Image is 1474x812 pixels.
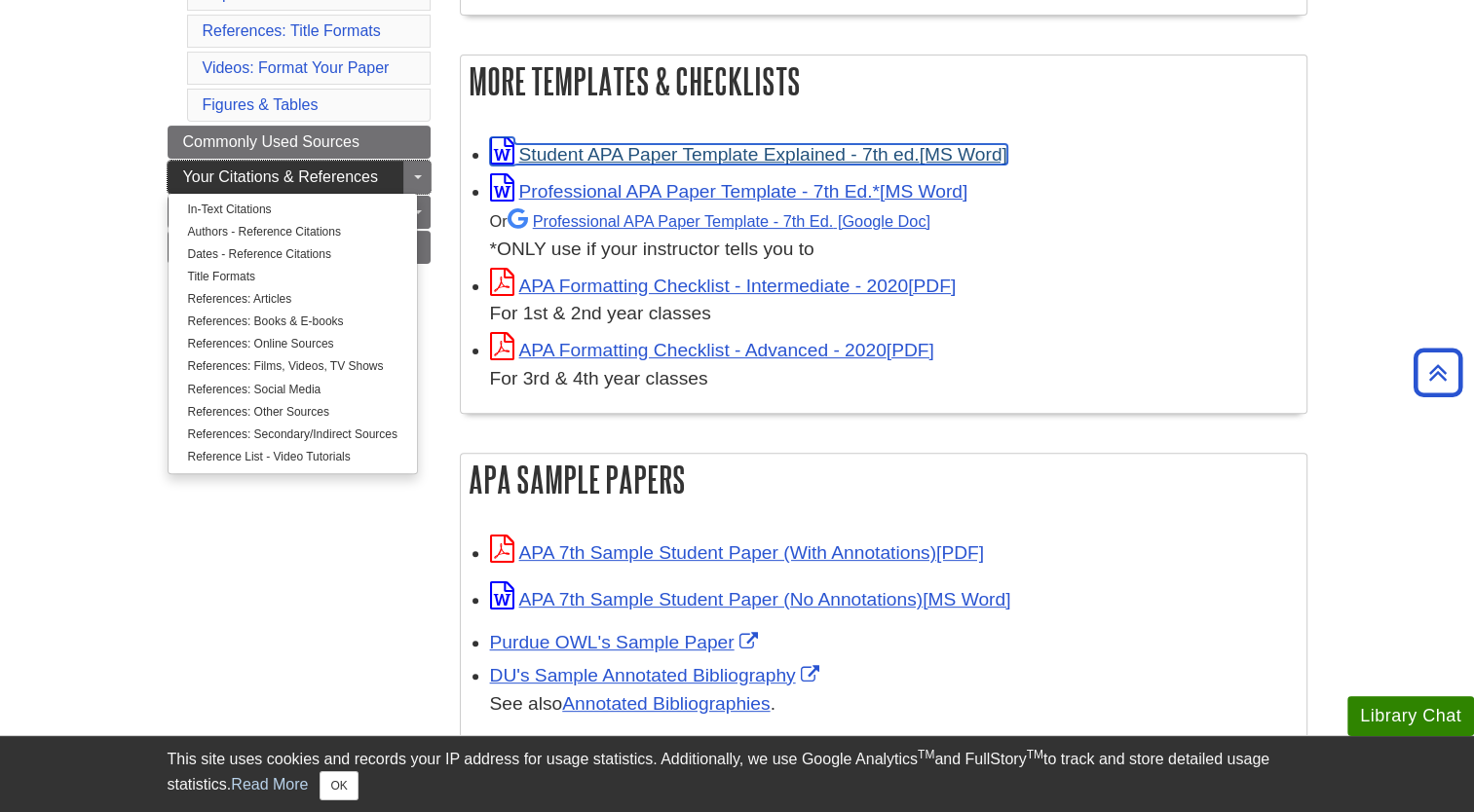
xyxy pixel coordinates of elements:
a: Link opens in new window [490,340,934,360]
a: Professional APA Paper Template - 7th Ed. [508,212,930,230]
span: Your Citations & References [183,168,378,185]
button: Close [320,771,358,800]
div: For 1st & 2nd year classes [490,300,1297,328]
a: Videos: Format Your Paper [203,59,390,76]
div: *ONLY use if your instructor tells you to [490,206,1297,264]
a: Link opens in new window [490,589,1011,609]
a: References: Title Formats [203,22,381,39]
a: Link opens in new window [490,181,968,202]
sup: TM [918,748,934,761]
a: References: Secondary/Indirect Sources [169,424,417,446]
a: Figures & Tables [203,96,319,113]
a: Link opens in new window [490,276,957,296]
a: Annotated Bibliographies [562,693,770,714]
a: References: Films, Videos, TV Shows [169,355,417,378]
h2: APA Sample Papers [461,454,1306,505]
div: See also . [490,690,1297,719]
button: Library Chat [1347,696,1474,736]
a: Reference List - Video Tutorials [169,446,417,468]
a: Dates - Reference Citations [169,243,417,266]
a: Authors - Reference Citations [169,221,417,243]
a: References: Books & E-books [169,311,417,333]
div: This site uses cookies and records your IP address for usage statistics. Additionally, we use Goo... [168,748,1307,800]
a: Commonly Used Sources [168,126,431,159]
a: Link opens in new window [490,542,984,563]
a: Back to Top [1407,359,1469,386]
span: Commonly Used Sources [183,133,359,150]
a: Link opens in new window [490,665,824,685]
a: In-Text Citations [169,199,417,221]
a: References: Social Media [169,379,417,401]
a: References: Articles [169,288,417,311]
a: Read More [231,776,308,793]
small: Or [490,212,930,230]
a: Your Citations & References [168,161,431,194]
a: Link opens in new window [490,144,1007,165]
a: References: Other Sources [169,401,417,424]
h2: More Templates & Checklists [461,55,1306,107]
a: References: Online Sources [169,333,417,355]
sup: TM [1027,748,1043,761]
a: Title Formats [169,266,417,288]
a: Link opens in new window [490,632,763,652]
div: For 3rd & 4th year classes [490,365,1297,393]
